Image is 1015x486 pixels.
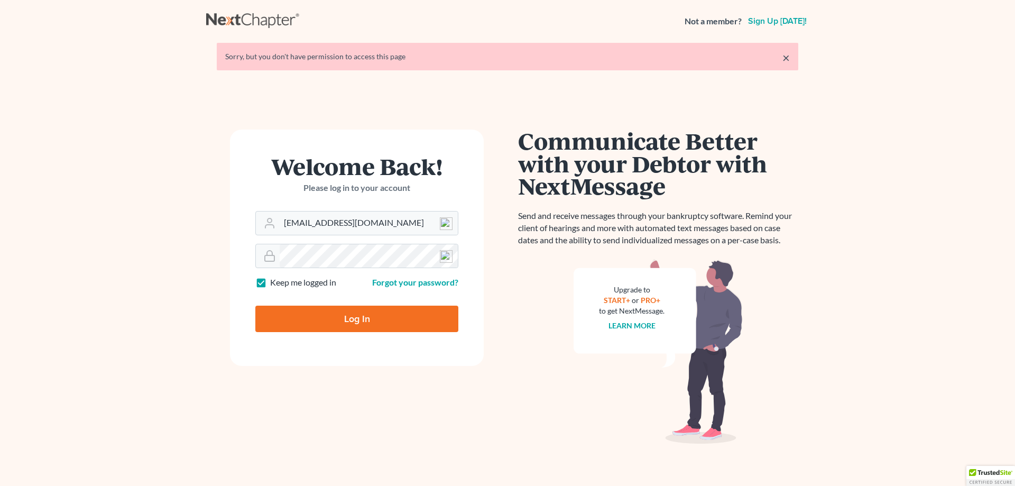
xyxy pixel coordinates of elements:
div: to get NextMessage. [599,306,665,316]
div: Upgrade to [599,285,665,295]
a: Sign up [DATE]! [746,17,809,25]
div: TrustedSite Certified [966,466,1015,486]
a: Learn more [608,321,656,330]
h1: Welcome Back! [255,155,458,178]
input: Email Address [280,212,458,235]
a: Forgot your password? [372,277,458,287]
a: PRO+ [641,296,660,305]
label: Keep me logged in [270,277,336,289]
span: or [632,296,639,305]
strong: Not a member? [685,15,742,27]
a: × [782,51,790,64]
a: START+ [604,296,630,305]
input: Log In [255,306,458,332]
img: npw-badge-icon-locked.svg [440,217,453,230]
img: nextmessage_bg-59042aed3d76b12b5cd301f8e5b87938c9018125f34e5fa2b7a6b67550977c72.svg [574,259,743,444]
img: npw-badge-icon-locked.svg [440,250,453,263]
p: Please log in to your account [255,182,458,194]
h1: Communicate Better with your Debtor with NextMessage [518,130,798,197]
p: Send and receive messages through your bankruptcy software. Remind your client of hearings and mo... [518,210,798,246]
div: Sorry, but you don't have permission to access this page [225,51,790,62]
